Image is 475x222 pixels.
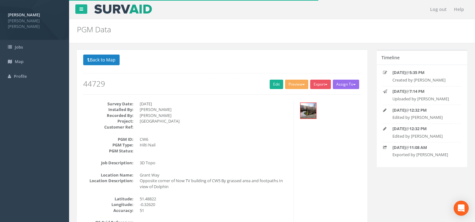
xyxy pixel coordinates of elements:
[392,126,456,132] p: @
[8,10,61,29] a: [PERSON_NAME] [PERSON_NAME] [PERSON_NAME]
[140,160,289,166] dd: 3D Topo
[140,172,289,178] dd: Grant Way
[409,88,424,94] strong: 7:14 PM
[381,55,400,60] h5: Timeline
[140,107,289,113] dd: [PERSON_NAME]
[83,80,361,88] h2: 44729
[392,133,456,139] p: Edited by [PERSON_NAME]
[14,73,27,79] span: Profile
[392,88,406,94] strong: [DATE]
[409,70,424,75] strong: 5:35 PM
[392,96,456,102] p: Uploaded by [PERSON_NAME]
[15,59,24,64] span: Map
[8,18,61,29] span: [PERSON_NAME] [PERSON_NAME]
[392,107,456,113] p: @
[140,196,289,202] dd: 51.48822
[83,124,133,130] dt: Customer Ref:
[15,44,23,50] span: Jobs
[392,152,456,158] p: Exported by [PERSON_NAME]
[83,55,120,65] button: Back to Map
[285,80,308,89] button: Preview
[140,136,289,142] dd: CW6
[140,113,289,119] dd: [PERSON_NAME]
[83,136,133,142] dt: PGM ID:
[140,208,289,214] dd: 51
[140,142,289,148] dd: Hilti Nail
[83,196,133,202] dt: Latitude:
[83,101,133,107] dt: Survey Date:
[409,107,427,113] strong: 12:32 PM
[83,160,133,166] dt: Job Description:
[77,25,401,34] h2: PGM Data
[454,201,469,216] div: Open Intercom Messenger
[392,70,456,76] p: @
[310,80,331,89] button: Export
[333,80,359,89] button: Assign To
[83,113,133,119] dt: Recorded By:
[392,114,456,120] p: Edited by [PERSON_NAME]
[392,70,406,75] strong: [DATE]
[140,202,289,208] dd: -0.32620
[140,118,289,124] dd: [GEOGRAPHIC_DATA]
[83,172,133,178] dt: Location Name:
[83,148,133,154] dt: PGM Status:
[392,77,456,83] p: Created by [PERSON_NAME]
[392,145,456,151] p: @
[392,145,406,150] strong: [DATE]
[270,80,283,89] a: Edit
[83,208,133,214] dt: Accuracy:
[409,145,427,150] strong: 11:08 AM
[392,126,406,131] strong: [DATE]
[300,103,316,119] img: 58512EA2-0053-4AD6-A19F-22C8513A0277_86138215-A2E7-4FC0-A194-FEF82CE4EB78_thumb.jpg
[83,118,133,124] dt: Project:
[83,107,133,113] dt: Installed By:
[8,12,40,18] strong: [PERSON_NAME]
[392,107,406,113] strong: [DATE]
[140,178,289,189] dd: Opposite corner of Now TV building of CW5 By grassed area and footpaths In view of Dolphin
[140,101,289,107] dd: [DATE]
[409,126,427,131] strong: 12:32 PM
[83,202,133,208] dt: Longitude:
[83,142,133,148] dt: PGM Type:
[392,88,456,94] p: @
[83,178,133,184] dt: Location Description:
